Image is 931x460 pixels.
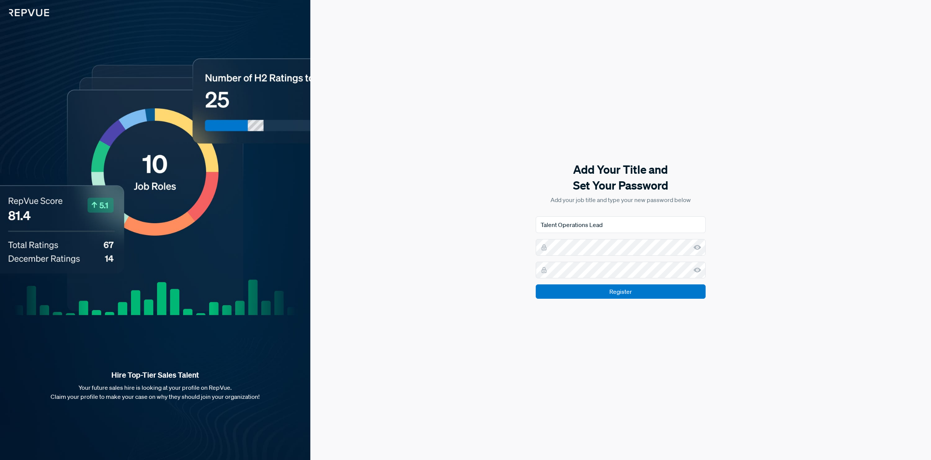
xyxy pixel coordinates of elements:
p: Add your job title and type your new password below [536,195,706,204]
h5: Add Your Title and Set Your Password [536,162,706,193]
input: Register [536,284,706,299]
strong: Hire Top-Tier Sales Talent [12,370,298,380]
p: Your future sales hire is looking at your profile on RepVue. Claim your profile to make your case... [12,383,298,401]
input: Job Title [536,216,706,233]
